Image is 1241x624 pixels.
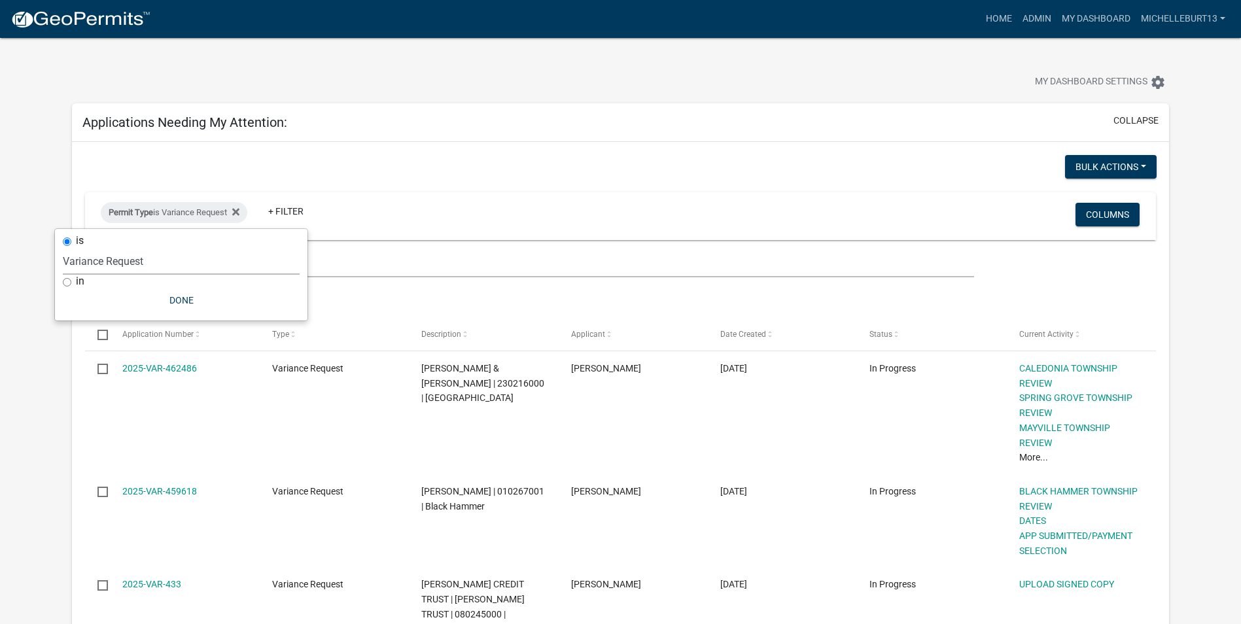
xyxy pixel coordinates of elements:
[409,319,558,350] datatable-header-cell: Description
[272,363,343,373] span: Variance Request
[1024,69,1176,95] button: My Dashboard Settingssettings
[76,235,84,246] label: is
[708,319,857,350] datatable-header-cell: Date Created
[85,319,110,350] datatable-header-cell: Select
[110,319,259,350] datatable-header-cell: Application Number
[869,330,892,339] span: Status
[869,579,916,589] span: In Progress
[857,319,1006,350] datatable-header-cell: Status
[76,276,84,286] label: in
[421,486,544,511] span: HOGUE,BRYAN | 010267001 | Black Hammer
[1019,452,1048,462] a: More...
[1065,155,1157,179] button: Bulk Actions
[1019,423,1110,448] a: MAYVILLE TOWNSHIP REVIEW
[1057,7,1136,31] a: My Dashboard
[1019,363,1117,389] a: CALEDONIA TOWNSHIP REVIEW
[272,330,289,339] span: Type
[720,363,747,373] span: 08/12/2025
[1019,330,1074,339] span: Current Activity
[869,486,916,496] span: In Progress
[1113,114,1159,128] button: collapse
[981,7,1017,31] a: Home
[571,363,641,373] span: Adam Steele
[571,486,641,496] span: Bryan Hogue
[122,363,197,373] a: 2025-VAR-462486
[1006,319,1155,350] datatable-header-cell: Current Activity
[571,330,605,339] span: Applicant
[63,288,300,312] button: Done
[1019,486,1138,511] a: BLACK HAMMER TOWNSHIP REVIEW
[260,319,409,350] datatable-header-cell: Type
[122,330,194,339] span: Application Number
[720,486,747,496] span: 08/05/2025
[101,202,247,223] div: is Variance Request
[869,363,916,373] span: In Progress
[109,207,153,217] span: Permit Type
[558,319,707,350] datatable-header-cell: Applicant
[1136,7,1231,31] a: michelleburt13
[421,330,461,339] span: Description
[82,114,287,130] h5: Applications Needing My Attention:
[1019,515,1046,526] a: DATES
[258,199,314,223] a: + Filter
[122,579,181,589] a: 2025-VAR-433
[1019,530,1132,556] a: APP SUBMITTED/PAYMENT SELECTION
[1019,579,1114,589] a: UPLOAD SIGNED COPY
[1035,75,1147,90] span: My Dashboard Settings
[1019,392,1132,418] a: SPRING GROVE TOWNSHIP REVIEW
[571,579,641,589] span: Christine Saudek
[122,486,197,496] a: 2025-VAR-459618
[720,579,747,589] span: 06/16/2025
[85,251,974,277] input: Search for applications
[421,363,544,404] span: BISSEN,DONALD E & SANDRA K | 230216000 | Hokah City
[1017,7,1057,31] a: Admin
[272,486,343,496] span: Variance Request
[1150,75,1166,90] i: settings
[1075,203,1140,226] button: Columns
[272,579,343,589] span: Variance Request
[720,330,766,339] span: Date Created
